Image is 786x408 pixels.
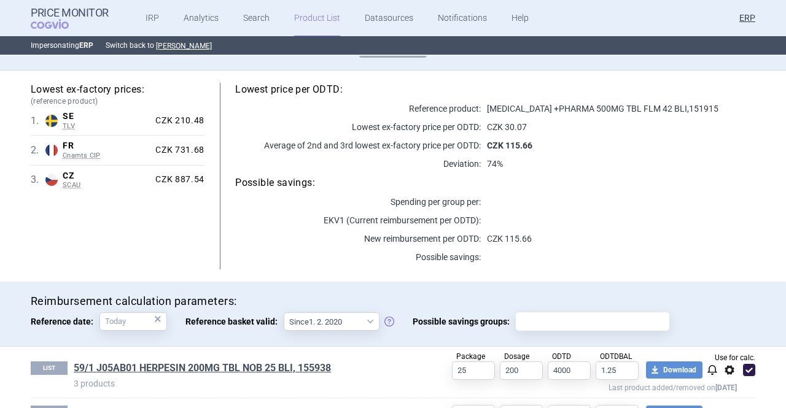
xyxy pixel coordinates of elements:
span: SCAU [63,181,150,190]
p: CZK 115.66 [481,233,755,245]
strong: [DATE] [715,383,737,392]
button: [PERSON_NAME] [156,41,212,51]
input: Reference date:× [99,312,167,331]
span: Possible savings groups: [413,312,516,331]
p: Average of 2nd and 3rd lowest ex-factory price per ODTD: [235,139,481,152]
span: Reference date: [31,312,99,331]
span: COGVIO [31,19,86,29]
strong: CZK 115.66 [487,140,532,150]
span: 1 . [31,114,45,128]
p: LIST [31,361,68,375]
span: CZ [63,171,150,182]
span: FR [63,140,150,152]
p: Last product added/removed on [414,380,737,392]
span: 3 . [31,172,45,187]
span: (reference product) [31,96,204,107]
input: Possible savings groups: [520,314,665,329]
div: × [154,312,161,326]
span: 2 . [31,143,45,158]
p: Spending per group per : [235,196,481,208]
a: Price MonitorCOGVIO [31,7,109,30]
p: Deviation: [235,158,481,170]
select: Reference basket valid: [284,312,379,331]
img: Czech Republic [45,174,58,186]
p: 74% [481,158,755,170]
span: Reference basket valid: [185,312,284,331]
p: 3 products [74,377,414,390]
div: CZK 210.48 [150,115,204,126]
span: ODTDBAL [600,352,632,361]
p: Lowest ex-factory price per ODTD: [235,121,481,133]
span: Dosage [504,352,529,361]
p: CZK 30.07 [481,121,755,133]
span: Use for calc. [715,354,755,361]
button: Download [646,361,702,379]
span: Cnamts CIP [63,152,150,160]
a: 59/1 J05AB01 HERPESIN 200MG TBL NOB 25 BLI, 155938 [74,361,331,375]
p: Reference product: [235,102,481,115]
span: Package [456,352,485,361]
span: SE [63,111,150,122]
strong: Price Monitor [31,7,109,19]
h5: Possible savings: [235,176,755,190]
p: EKV1 (Current reimbursement per ODTD): [235,214,481,226]
span: ODTD [552,352,571,361]
span: TLV [63,122,150,131]
div: CZK 731.68 [150,145,204,156]
img: Sweden [45,115,58,127]
p: [MEDICAL_DATA] +PHARMA 500MG TBL FLM 42 BLI , 151915 [481,102,755,115]
h5: Lowest ex-factory prices: [31,83,204,107]
h5: Lowest price per ODTD: [235,83,755,96]
h4: Reimbursement calculation parameters: [31,294,755,309]
strong: ERP [79,41,93,50]
img: France [45,144,58,156]
div: CZK 887.54 [150,174,204,185]
p: Impersonating Switch back to [31,36,755,55]
h1: 59/1 J05AB01 HERPESIN 200MG TBL NOB 25 BLI, 155938 [74,361,414,377]
p: Possible savings: [235,251,481,263]
p: New reimbursement per ODTD: [235,233,481,245]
